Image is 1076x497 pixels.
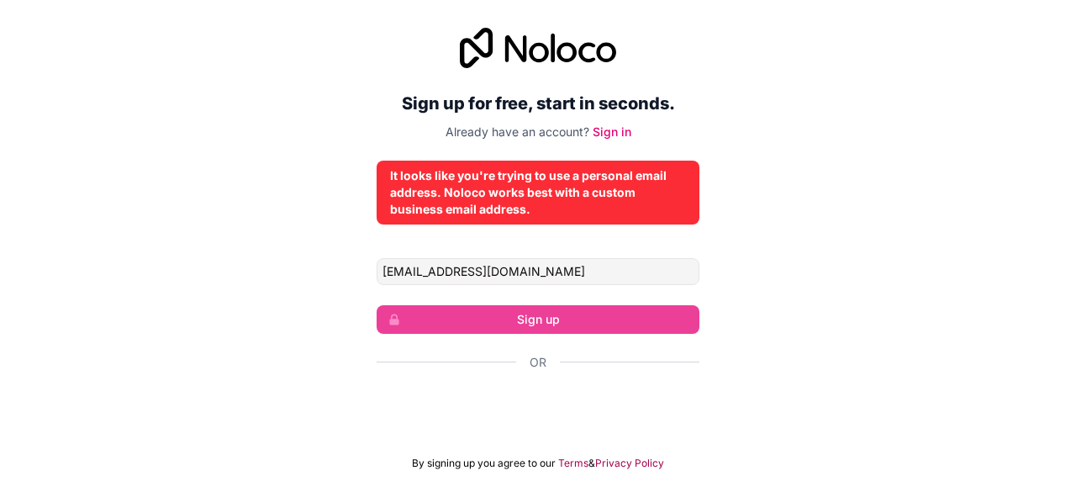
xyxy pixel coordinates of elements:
[377,88,699,119] h2: Sign up for free, start in seconds.
[368,389,708,426] iframe: Sign in with Google Button
[412,457,556,470] span: By signing up you agree to our
[588,457,595,470] span: &
[390,167,686,218] div: It looks like you're trying to use a personal email address. Noloco works best with a custom busi...
[530,354,546,371] span: Or
[593,124,631,139] a: Sign in
[377,305,699,334] button: Sign up
[446,124,589,139] span: Already have an account?
[595,457,664,470] a: Privacy Policy
[377,258,699,285] input: Email address
[558,457,588,470] a: Terms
